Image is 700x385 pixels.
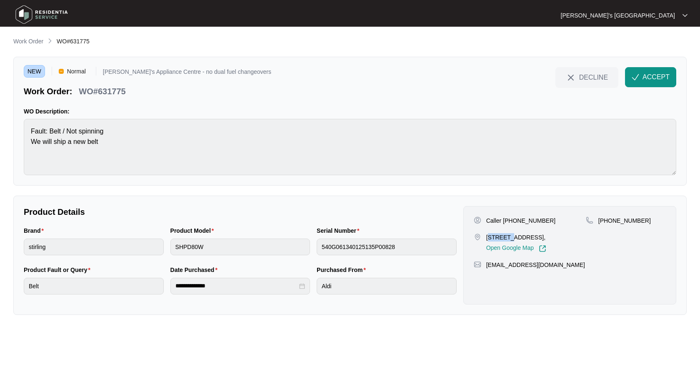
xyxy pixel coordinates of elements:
a: Work Order [12,37,45,46]
p: WO#631775 [79,86,125,97]
img: user-pin [474,216,481,224]
p: [PERSON_NAME]'s [GEOGRAPHIC_DATA] [561,11,675,20]
p: Product Details [24,206,457,218]
button: check-IconACCEPT [625,67,676,87]
label: Product Fault or Query [24,266,94,274]
p: [STREET_ADDRESS], [486,233,546,242]
input: Brand [24,239,164,255]
p: [EMAIL_ADDRESS][DOMAIN_NAME] [486,261,585,269]
button: close-IconDECLINE [555,67,618,87]
img: chevron-right [47,38,53,44]
span: DECLINE [579,73,608,82]
label: Purchased From [317,266,369,274]
span: Normal [64,65,89,78]
img: map-pin [474,233,481,241]
p: WO Description: [24,107,676,116]
label: Date Purchased [170,266,221,274]
p: [PERSON_NAME]'s Appliance Centre - no dual fuel changeovers [103,69,271,78]
img: residentia service logo [12,2,71,27]
p: Work Order: [24,86,72,97]
label: Serial Number [317,226,362,235]
input: Date Purchased [175,282,298,290]
img: map-pin [474,261,481,268]
img: check-Icon [632,73,639,81]
input: Product Fault or Query [24,278,164,294]
input: Purchased From [317,278,457,294]
span: WO#631775 [57,38,90,45]
p: [PHONE_NUMBER] [598,216,651,225]
span: NEW [24,65,45,78]
p: Caller [PHONE_NUMBER] [486,216,555,225]
label: Product Model [170,226,217,235]
textarea: Fault: Belt / Not spinning We will ship a new belt [24,119,676,175]
img: close-Icon [566,73,576,83]
img: Link-External [539,245,546,252]
img: Vercel Logo [59,69,64,74]
p: Work Order [13,37,43,45]
a: Open Google Map [486,245,546,252]
label: Brand [24,226,47,235]
input: Product Model [170,239,310,255]
img: dropdown arrow [682,13,687,18]
span: ACCEPT [642,72,670,82]
input: Serial Number [317,239,457,255]
img: map-pin [586,216,593,224]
